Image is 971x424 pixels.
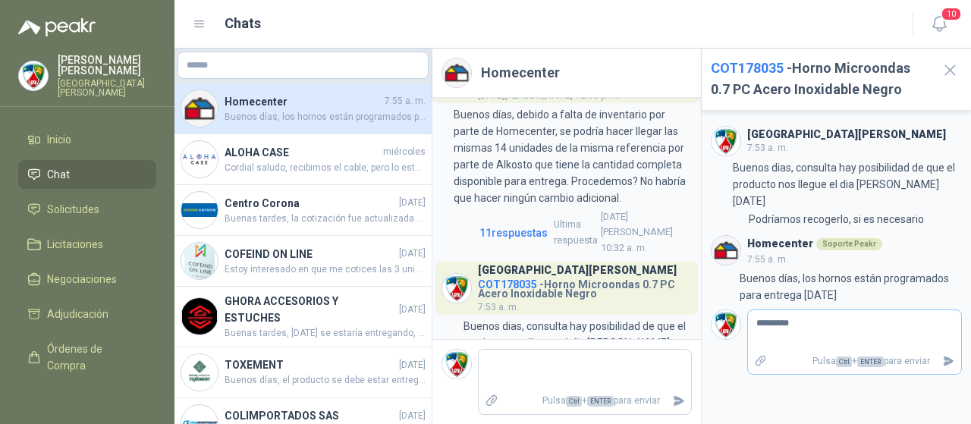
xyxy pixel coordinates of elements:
a: Company LogoALOHA CASEmiércolesCordial saludo, recibimos el cable, pero lo estamos necesitando de... [174,134,432,185]
a: 11respuestasUltima respuesta[DATE][PERSON_NAME] 10:32 a. m. [476,209,692,256]
div: Soporte Peakr [816,238,882,250]
img: Company Logo [442,58,471,87]
h1: Chats [225,13,261,34]
span: Adjudicación [47,306,108,322]
a: Solicitudes [18,195,156,224]
a: Company LogoHomecenter7:55 a. m.Buenos días, los hornos están programados para entrega [DATE] [174,83,432,134]
h3: Homecenter [747,240,813,248]
span: [DATE] [399,358,426,372]
span: [DATE][PERSON_NAME] 10:32 a. m. [554,209,689,256]
button: Enviar [936,348,961,375]
span: [DATE] [399,247,426,261]
img: Company Logo [181,141,218,177]
img: Company Logo [181,192,218,228]
img: Company Logo [19,61,48,90]
span: Ctrl [836,356,852,367]
span: 7:55 a. m. [385,94,426,108]
h4: COLIMPORTADOS SAS [225,407,396,424]
h4: COFEIND ON LINE [225,246,396,262]
span: Licitaciones [47,236,103,253]
img: Company Logo [181,243,218,279]
span: [DATE] [399,196,426,210]
span: 7:53 a. m. [747,143,788,153]
a: Company LogoCentro Corona[DATE]Buenas tardes, la cotización fue actualizada con precio y fletes. [174,185,432,236]
span: Solicitudes [47,201,99,218]
a: Órdenes de Compra [18,334,156,380]
span: Chat [47,166,70,183]
span: Ultima respuesta [554,217,598,248]
a: Chat [18,160,156,189]
img: Company Logo [442,350,471,378]
span: Ctrl [566,396,582,407]
p: [PERSON_NAME] [PERSON_NAME] [58,55,156,76]
h2: - Horno Microondas 0.7 PC Acero Inoxidable Negro [711,58,929,101]
a: Company LogoTOXEMENT[DATE]Buenos días, el producto se debe estar entregando [DATE] [174,347,432,398]
img: Company Logo [181,298,218,334]
img: Logo peakr [18,18,96,36]
h4: ALOHA CASE [225,144,380,161]
p: Buenos dias, consulta hay posibilidad de que el producto nos llegue el dia [PERSON_NAME][DATE] [464,318,692,368]
span: Estoy interesado en que me cotices las 3 unidades [225,262,426,277]
span: miércoles [383,145,426,159]
h4: GHORA ACCESORIOS Y ESTUCHES [225,293,396,326]
img: Company Logo [181,354,218,391]
p: Podríamos recogerlo, si es necesario [749,211,924,228]
label: Adjuntar archivos [479,388,504,414]
span: ENTER [587,396,614,407]
a: Negociaciones [18,265,156,294]
h4: Homecenter [225,93,382,110]
span: Buenos días, el producto se debe estar entregando [DATE] [225,373,426,388]
span: 7:55 a. m. [747,254,788,265]
span: Negociaciones [47,271,117,287]
span: COT178035 [478,278,537,291]
p: Buenos días, debido a falta de inventario por parte de Homecenter, se podría hacer llegar las mis... [454,106,692,206]
img: Company Logo [712,310,740,339]
span: COT178035 [711,60,784,76]
a: Licitaciones [18,230,156,259]
h3: [GEOGRAPHIC_DATA][PERSON_NAME] [478,266,677,275]
p: Buenos días, los hornos están programados para entrega [DATE] [740,270,962,303]
p: [GEOGRAPHIC_DATA][PERSON_NAME] [58,79,156,97]
a: Inicio [18,125,156,154]
img: Company Logo [442,274,471,303]
h3: [GEOGRAPHIC_DATA][PERSON_NAME] [747,130,946,139]
span: 10 [941,7,962,21]
p: Buenos dias, consulta hay posibilidad de que el producto nos llegue el dia [PERSON_NAME][DATE] [733,159,963,209]
span: Buenas tardes, la cotización fue actualizada con precio y fletes. [225,212,426,226]
h2: Homecenter [481,62,560,83]
span: 7:53 a. m. [478,302,519,313]
span: [DATE] [399,409,426,423]
span: ENTER [857,356,884,367]
span: Buenas tardes, [DATE] se estaría entregando, comparto número de guía de la transportadora 7001654... [225,326,426,341]
span: Cordial saludo, recibimos el cable, pero lo estamos necesitando de tipo C a Usb y nos llego de ti... [225,161,426,175]
span: [DATE] [399,303,426,317]
button: Enviar [666,388,691,414]
span: Buenos días, los hornos están programados para entrega [DATE] [225,110,426,124]
a: Company LogoGHORA ACCESORIOS Y ESTUCHES[DATE]Buenas tardes, [DATE] se estaría entregando, compart... [174,287,432,347]
img: Company Logo [181,90,218,127]
a: Company LogoCOFEIND ON LINE[DATE]Estoy interesado en que me cotices las 3 unidades [174,236,432,287]
p: Pulsa + para enviar [773,348,936,375]
a: Adjudicación [18,300,156,328]
button: 10 [925,11,953,38]
span: Órdenes de Compra [47,341,142,374]
img: Company Logo [712,127,740,155]
h4: - Horno Microondas 0.7 PC Acero Inoxidable Negro [478,275,692,297]
label: Adjuntar archivos [748,348,774,375]
a: Remisiones [18,386,156,415]
p: Pulsa + para enviar [504,388,667,414]
h4: Centro Corona [225,195,396,212]
img: Company Logo [712,236,740,265]
span: 11 respuesta s [479,225,548,241]
span: Inicio [47,131,71,148]
h4: TOXEMENT [225,356,396,373]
